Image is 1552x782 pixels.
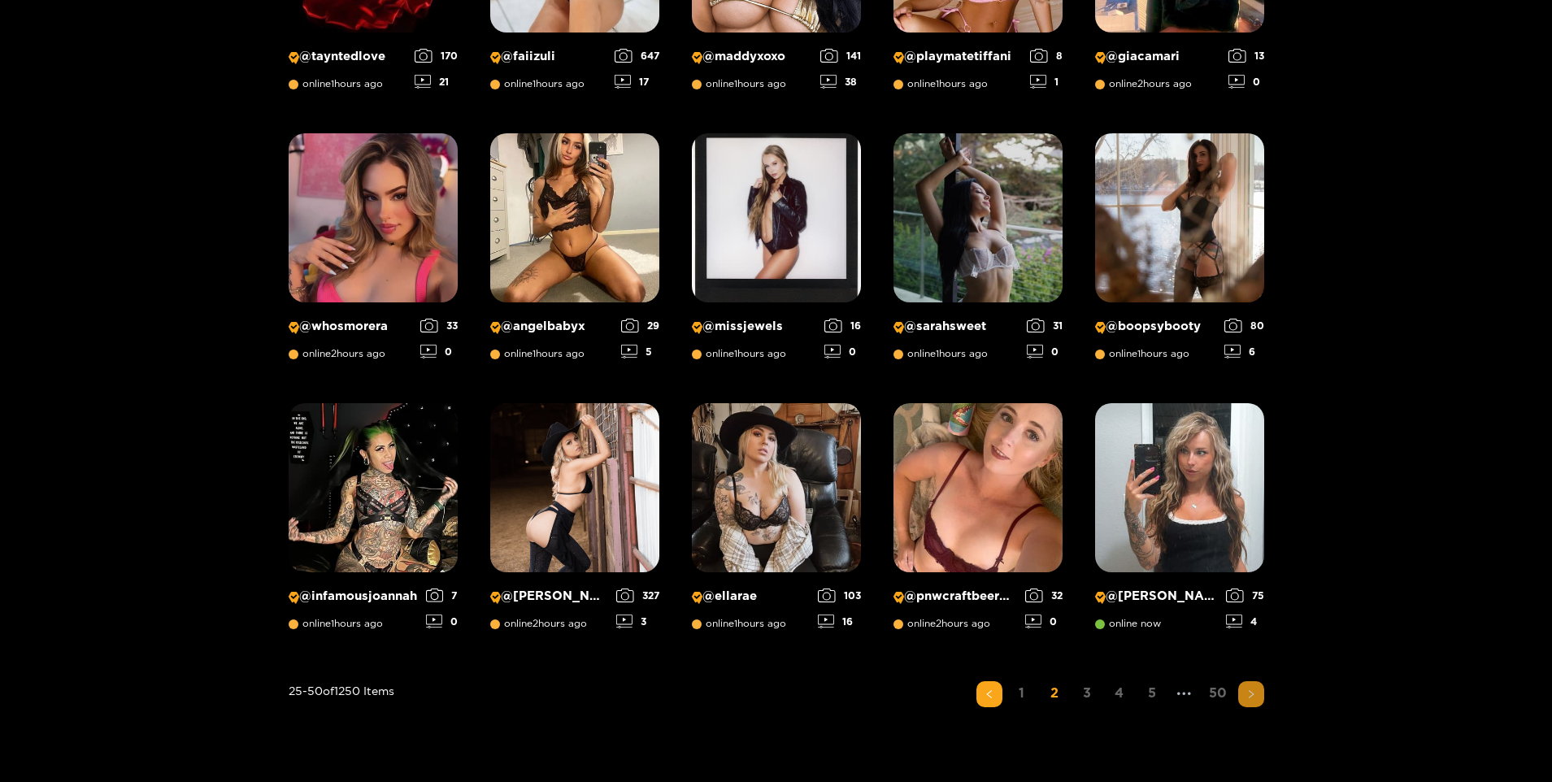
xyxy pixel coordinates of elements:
a: Creator Profile Image: pnwcraftbeerbabe@pnwcraftbeerbabeonline2hours ago320 [893,403,1063,641]
div: 170 [415,49,458,63]
a: Creator Profile Image: angelbabyx@angelbabyxonline1hours ago295 [490,133,659,371]
span: online 1 hours ago [893,348,988,359]
p: @ playmatetiffani [893,49,1022,64]
div: 0 [1027,345,1063,358]
a: 4 [1106,681,1132,705]
a: 1 [1009,681,1035,705]
a: 50 [1204,681,1232,705]
p: @ missjewels [692,319,816,334]
img: Creator Profile Image: angelbabyx [490,133,659,302]
div: 5 [621,345,659,358]
a: Creator Profile Image: ellarae@ellaraeonline1hours ago10316 [692,403,861,641]
p: @ boopsybooty [1095,319,1216,334]
li: 1 [1009,681,1035,707]
img: Creator Profile Image: pnwcraftbeerbabe [893,403,1063,572]
img: Creator Profile Image: sarahsweet [893,133,1063,302]
span: online 2 hours ago [289,348,385,359]
span: online 1 hours ago [289,618,383,629]
div: 647 [615,49,659,63]
a: Creator Profile Image: missjewels@missjewelsonline1hours ago160 [692,133,861,371]
p: @ pnwcraftbeerbabe [893,589,1017,604]
div: 0 [426,615,458,628]
div: 13 [1228,49,1264,63]
button: left [976,681,1002,707]
div: 31 [1027,319,1063,332]
div: 21 [415,75,458,89]
div: 75 [1226,589,1264,602]
a: 5 [1139,681,1165,705]
p: @ faiizuli [490,49,606,64]
div: 0 [1025,615,1063,628]
li: 3 [1074,681,1100,707]
p: @ angelbabyx [490,319,613,334]
div: 32 [1025,589,1063,602]
span: online 1 hours ago [289,78,383,89]
li: 50 [1204,681,1232,707]
a: Creator Profile Image: whosmorera@whosmoreraonline2hours ago330 [289,133,458,371]
p: @ sarahsweet [893,319,1019,334]
a: 3 [1074,681,1100,705]
div: 7 [426,589,458,602]
span: online 1 hours ago [490,78,585,89]
li: Next Page [1238,681,1264,707]
div: 0 [1228,75,1264,89]
div: 17 [615,75,659,89]
div: 25 - 50 of 1250 items [289,681,394,772]
div: 0 [824,345,861,358]
span: online 2 hours ago [893,618,990,629]
div: 38 [820,75,861,89]
p: @ [PERSON_NAME] [1095,589,1218,604]
div: 103 [818,589,861,602]
img: Creator Profile Image: infamousjoannah [289,403,458,572]
div: 16 [824,319,861,332]
div: 141 [820,49,861,63]
p: @ [PERSON_NAME] [490,589,608,604]
span: ••• [1172,681,1198,707]
p: @ whosmorera [289,319,412,334]
span: online 1 hours ago [893,78,988,89]
p: @ ellarae [692,589,810,604]
li: 2 [1041,681,1067,707]
img: Creator Profile Image: kendra [1095,403,1264,572]
div: 16 [818,615,861,628]
a: Creator Profile Image: sarahsweet@sarahsweetonline1hours ago310 [893,133,1063,371]
div: 0 [420,345,458,358]
div: 80 [1224,319,1264,332]
span: left [985,689,994,699]
img: Creator Profile Image: missjewels [692,133,861,302]
a: 2 [1041,681,1067,705]
div: 33 [420,319,458,332]
span: online 1 hours ago [692,348,786,359]
span: online 2 hours ago [1095,78,1192,89]
div: 4 [1226,615,1264,628]
img: Creator Profile Image: whosmorera [289,133,458,302]
div: 29 [621,319,659,332]
a: Creator Profile Image: boopsybooty@boopsybootyonline1hours ago806 [1095,133,1264,371]
a: Creator Profile Image: infamousjoannah@infamousjoannahonline1hours ago70 [289,403,458,641]
div: 1 [1030,75,1063,89]
p: @ tayntedlove [289,49,406,64]
li: 4 [1106,681,1132,707]
div: 6 [1224,345,1264,358]
img: Creator Profile Image: boopsybooty [1095,133,1264,302]
img: Creator Profile Image: heathermarie [490,403,659,572]
div: 327 [616,589,659,602]
p: @ giacamari [1095,49,1220,64]
a: Creator Profile Image: kendra@[PERSON_NAME]online now754 [1095,403,1264,641]
span: online 1 hours ago [490,348,585,359]
li: Previous Page [976,681,1002,707]
button: right [1238,681,1264,707]
p: @ infamousjoannah [289,589,418,604]
span: online now [1095,618,1161,629]
div: 3 [616,615,659,628]
span: online 1 hours ago [692,78,786,89]
span: online 2 hours ago [490,618,587,629]
span: right [1246,689,1256,699]
li: Next 5 Pages [1172,681,1198,707]
div: 8 [1030,49,1063,63]
span: online 1 hours ago [1095,348,1189,359]
p: @ maddyxoxo [692,49,812,64]
span: online 1 hours ago [692,618,786,629]
img: Creator Profile Image: ellarae [692,403,861,572]
a: Creator Profile Image: heathermarie@[PERSON_NAME]online2hours ago3273 [490,403,659,641]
